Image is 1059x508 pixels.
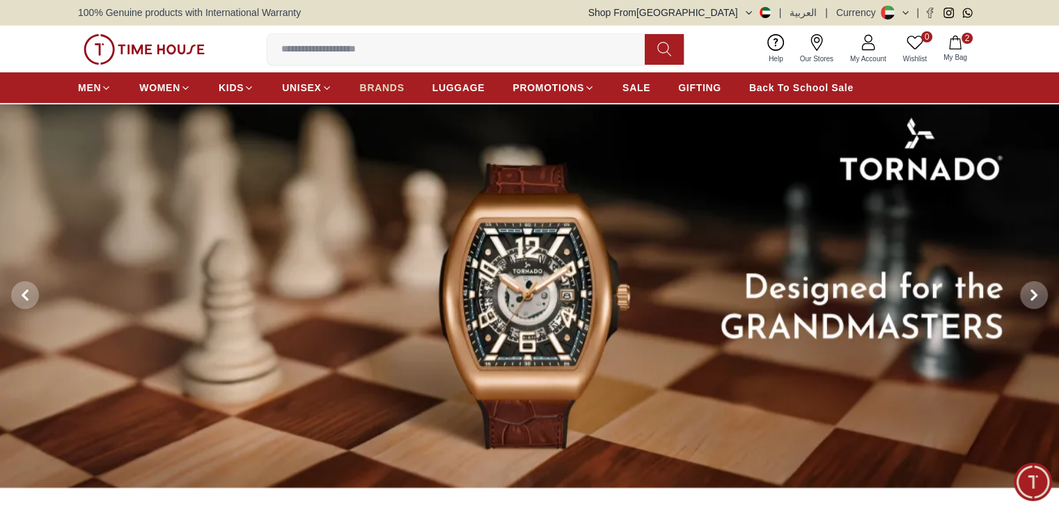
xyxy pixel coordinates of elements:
[763,54,789,64] span: Help
[3,303,275,372] textarea: We are here to help you
[24,215,209,279] span: Hey there! Need help finding the perfect watch? I'm here if you have any questions or need a quic...
[622,75,650,100] a: SALE
[78,75,111,100] a: MEN
[962,8,973,18] a: Whatsapp
[825,6,828,19] span: |
[432,75,485,100] a: LUGGAGE
[219,81,244,95] span: KIDS
[588,6,771,19] button: Shop From[GEOGRAPHIC_DATA]
[836,6,881,19] div: Currency
[962,33,973,44] span: 2
[78,81,101,95] span: MEN
[139,81,180,95] span: WOMEN
[678,81,721,95] span: GIFTING
[760,31,792,67] a: Help
[935,33,975,65] button: 2My Bag
[622,81,650,95] span: SALE
[79,213,93,228] em: Blush
[925,8,935,18] a: Facebook
[282,81,321,95] span: UNISEX
[432,81,485,95] span: LUGGAGE
[749,81,854,95] span: Back To School Sale
[139,75,191,100] a: WOMEN
[282,75,331,100] a: UNISEX
[84,34,205,65] img: ...
[1014,463,1052,501] div: Chat Widget
[895,31,935,67] a: 0Wishlist
[749,75,854,100] a: Back To School Sale
[678,75,721,100] a: GIFTING
[185,273,221,283] span: 11:26 AM
[360,75,405,100] a: BRANDS
[10,10,38,38] em: Back
[938,52,973,63] span: My Bag
[760,7,771,18] img: United Arab Emirates
[74,18,233,31] div: Time House Support
[14,186,275,201] div: Time House Support
[512,81,584,95] span: PROMOTIONS
[790,6,817,19] button: العربية
[916,6,919,19] span: |
[794,54,839,64] span: Our Stores
[779,6,782,19] span: |
[360,81,405,95] span: BRANDS
[921,31,932,42] span: 0
[219,75,254,100] a: KIDS
[512,75,595,100] a: PROMOTIONS
[78,6,301,19] span: 100% Genuine products with International Warranty
[792,31,842,67] a: Our Stores
[897,54,932,64] span: Wishlist
[43,13,66,36] img: Profile picture of Time House Support
[943,8,954,18] a: Instagram
[845,54,892,64] span: My Account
